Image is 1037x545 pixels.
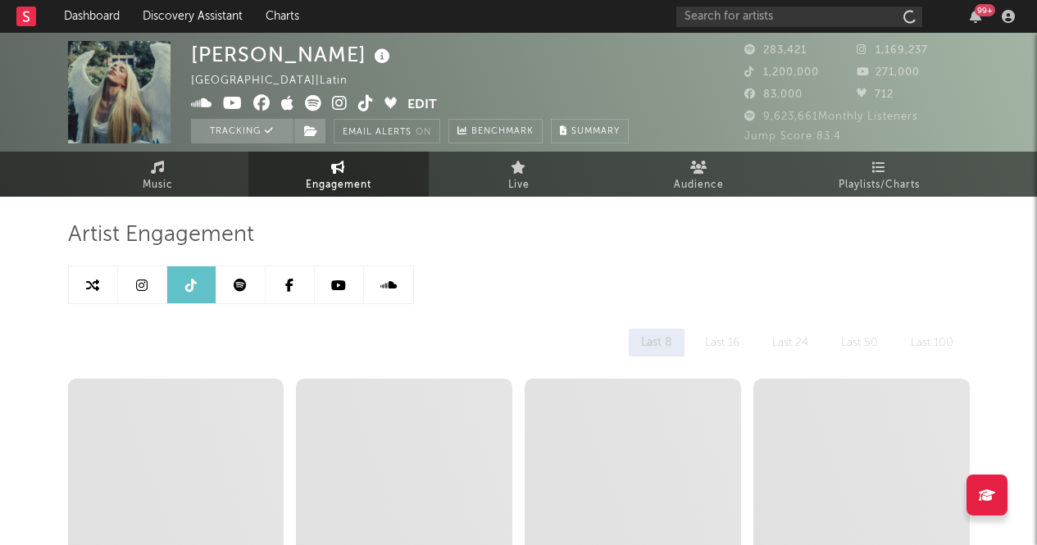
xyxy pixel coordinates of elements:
span: Music [143,175,173,195]
div: Last 50 [829,329,890,357]
div: [PERSON_NAME] [191,41,394,68]
div: Last 16 [693,329,752,357]
span: 83,000 [744,89,803,100]
span: 283,421 [744,45,807,56]
span: 9,623,661 Monthly Listeners [744,111,918,122]
span: Summary [571,127,620,136]
a: Playlists/Charts [789,152,970,197]
span: Artist Engagement [68,225,254,245]
span: 1,169,237 [857,45,928,56]
div: Last 8 [629,329,685,357]
span: Jump Score: 83.4 [744,131,841,142]
button: 99+ [970,10,981,23]
span: 271,000 [857,67,920,78]
div: 99 + [975,4,995,16]
a: Benchmark [448,119,543,143]
span: Live [508,175,530,195]
button: Edit [407,95,437,116]
span: Audience [674,175,724,195]
span: Playlists/Charts [839,175,920,195]
a: Live [429,152,609,197]
span: 712 [857,89,894,100]
button: Email AlertsOn [334,119,440,143]
input: Search for artists [676,7,922,27]
a: Music [68,152,248,197]
div: Last 24 [760,329,821,357]
div: Last 100 [898,329,966,357]
span: Benchmark [471,122,534,142]
button: Summary [551,119,629,143]
span: 1,200,000 [744,67,819,78]
span: Engagement [306,175,371,195]
a: Audience [609,152,789,197]
em: On [416,128,431,137]
button: Tracking [191,119,293,143]
a: Engagement [248,152,429,197]
div: [GEOGRAPHIC_DATA] | Latin [191,71,366,91]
